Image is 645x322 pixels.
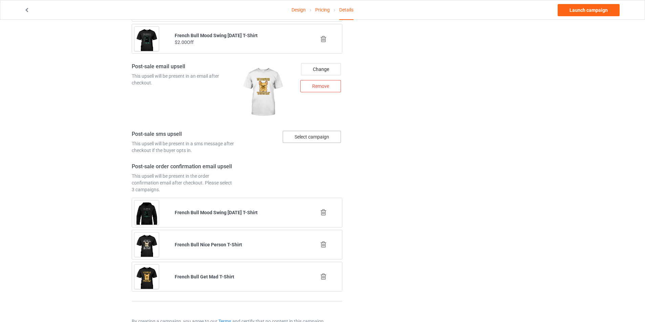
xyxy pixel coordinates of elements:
[239,63,286,121] img: regular.jpg
[283,131,341,143] div: Select campaign
[175,274,234,279] b: French Bull Get Mad T-Shirt
[132,63,235,70] h4: Post-sale email upsell
[301,63,341,75] div: Change
[175,242,242,247] b: French Bull Nice Person T-Shirt
[558,4,620,16] a: Launch campaign
[292,0,306,19] a: Design
[132,173,235,193] div: This upsell will be present in the order confirmation email after checkout. Please select 3 campa...
[175,210,258,215] b: French Bull Mood Swing [DATE] T-Shirt
[315,0,330,19] a: Pricing
[132,163,235,170] h4: Post-sale order confirmation email upsell
[339,0,353,20] div: Details
[132,131,235,138] h4: Post-sale sms upsell
[132,73,235,86] div: This upsell will be present in an email after checkout.
[300,80,341,92] div: Remove
[175,33,258,38] b: French Bull Mood Swing [DATE] T-Shirt
[175,39,299,46] div: $2.00 Off
[132,140,235,154] div: This upsell will be present in a sms message after checkout if the buyer opts in.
